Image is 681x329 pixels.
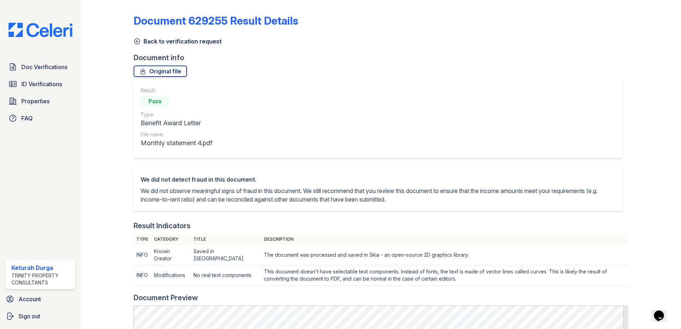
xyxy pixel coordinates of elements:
a: Document 629255 Result Details [134,14,298,27]
td: INFO [134,265,151,286]
iframe: chat widget [651,301,674,322]
div: We did not detect fraud in this document. [141,175,615,184]
td: The document was processed and saved in Skia - an open-source 2D graphics library. [261,245,628,265]
td: Saved in [GEOGRAPHIC_DATA] [191,245,261,265]
th: Type [134,234,151,245]
div: Trinity Property Consultants [11,272,72,286]
a: Original file [134,66,187,77]
div: Document info [134,53,628,63]
span: Doc Verifications [21,63,67,71]
a: Properties [6,94,75,108]
span: Properties [21,97,50,105]
div: Result Indicators [134,221,191,231]
td: Known Creator [151,245,191,265]
th: Title [191,234,261,245]
span: FAQ [21,114,33,122]
a: Account [3,292,78,306]
span: ID Verifications [21,80,62,88]
td: Modifications [151,265,191,286]
a: Doc Verifications [6,60,75,74]
div: Document Preview [134,293,198,303]
span: Sign out [19,312,40,320]
img: CE_Logo_Blue-a8612792a0a2168367f1c8372b55b34899dd931a85d93a1a3d3e32e68fde9ad4.png [3,23,78,37]
a: Back to verification request [134,37,222,46]
div: Keturah Durga [11,263,72,272]
td: INFO [134,245,151,265]
div: Pass [141,95,169,107]
td: This document doesn't have selectable text components. Instead of fonts, the text is made of vect... [261,265,628,286]
div: Result [141,87,212,94]
div: Benefit Award Letter [141,118,212,128]
a: FAQ [6,111,75,125]
span: Account [19,295,41,303]
a: ID Verifications [6,77,75,91]
div: File name [141,131,212,138]
div: Type [141,111,212,118]
p: We did not observe meaningful signs of fraud in this document. We still recommend that you review... [141,187,615,204]
div: Monthly statement 4.pdf [141,138,212,148]
td: No real text components [191,265,261,286]
a: Sign out [3,309,78,323]
th: Description [261,234,628,245]
th: Category [151,234,191,245]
